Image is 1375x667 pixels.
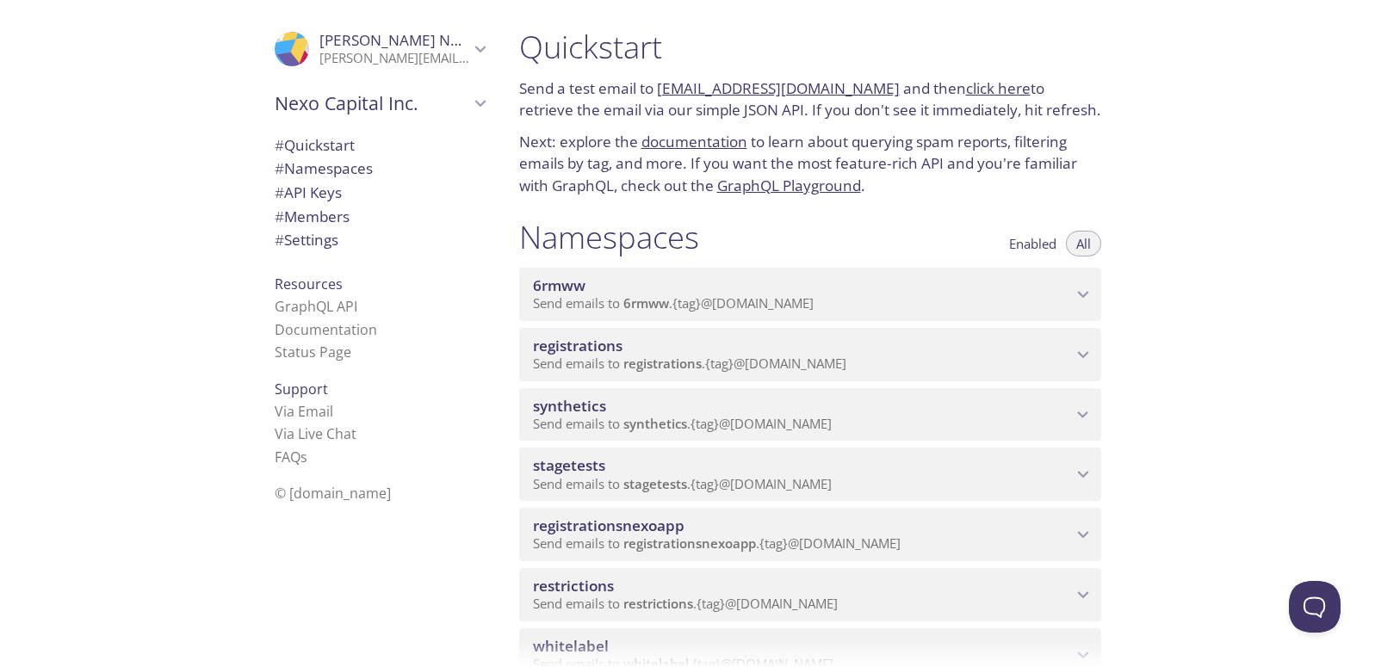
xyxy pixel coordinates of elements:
[533,576,614,596] span: restrictions
[275,297,357,316] a: GraphQL API
[519,131,1101,197] p: Next: explore the to learn about querying spam reports, filtering emails by tag, and more. If you...
[261,133,499,157] div: Quickstart
[275,135,284,155] span: #
[275,320,377,339] a: Documentation
[519,508,1101,561] div: registrationsnexoapp namespace
[519,268,1101,321] div: 6rmww namespace
[319,50,469,67] p: [PERSON_NAME][EMAIL_ADDRESS][DOMAIN_NAME]
[519,77,1101,121] p: Send a test email to and then to retrieve the email via our simple JSON API. If you don't see it ...
[275,91,469,115] span: Nexo Capital Inc.
[519,328,1101,381] div: registrations namespace
[275,448,307,466] a: FAQ
[533,415,832,432] span: Send emails to . {tag} @[DOMAIN_NAME]
[275,182,342,202] span: API Keys
[623,294,669,312] span: 6rmww
[275,230,338,250] span: Settings
[519,388,1101,442] div: synthetics namespace
[275,275,343,293] span: Resources
[533,516,684,535] span: registrationsnexoapp
[275,484,391,503] span: © [DOMAIN_NAME]
[623,415,687,432] span: synthetics
[261,21,499,77] div: Ekaterina Nedelina
[717,176,861,195] a: GraphQL Playground
[519,448,1101,501] div: stagetests namespace
[519,218,699,256] h1: Namespaces
[966,78,1031,98] a: click here
[623,595,693,612] span: restrictions
[999,231,1067,256] button: Enabled
[1289,581,1341,633] iframe: Help Scout Beacon - Open
[533,475,832,492] span: Send emails to . {tag} @[DOMAIN_NAME]
[261,81,499,126] div: Nexo Capital Inc.
[623,475,687,492] span: stagetests
[275,135,355,155] span: Quickstart
[300,448,307,466] span: s
[641,132,747,151] a: documentation
[261,228,499,252] div: Team Settings
[261,205,499,229] div: Members
[533,534,901,552] span: Send emails to . {tag} @[DOMAIN_NAME]
[519,568,1101,621] div: restrictions namespace
[275,158,284,178] span: #
[275,182,284,202] span: #
[275,207,350,226] span: Members
[275,402,333,421] a: Via Email
[533,355,846,372] span: Send emails to . {tag} @[DOMAIN_NAME]
[1066,231,1101,256] button: All
[533,275,585,295] span: 6rmww
[533,396,606,416] span: synthetics
[623,534,756,552] span: registrationsnexoapp
[261,157,499,181] div: Namespaces
[275,230,284,250] span: #
[657,78,900,98] a: [EMAIL_ADDRESS][DOMAIN_NAME]
[623,355,702,372] span: registrations
[519,28,1101,66] h1: Quickstart
[319,30,501,50] span: [PERSON_NAME] Nedelina
[533,336,622,355] span: registrations
[275,343,351,361] a: Status Page
[275,158,373,178] span: Namespaces
[275,207,284,226] span: #
[275,380,328,398] span: Support
[533,455,605,475] span: stagetests
[261,181,499,205] div: API Keys
[533,294,814,312] span: Send emails to . {tag} @[DOMAIN_NAME]
[275,424,356,443] a: Via Live Chat
[533,595,838,612] span: Send emails to . {tag} @[DOMAIN_NAME]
